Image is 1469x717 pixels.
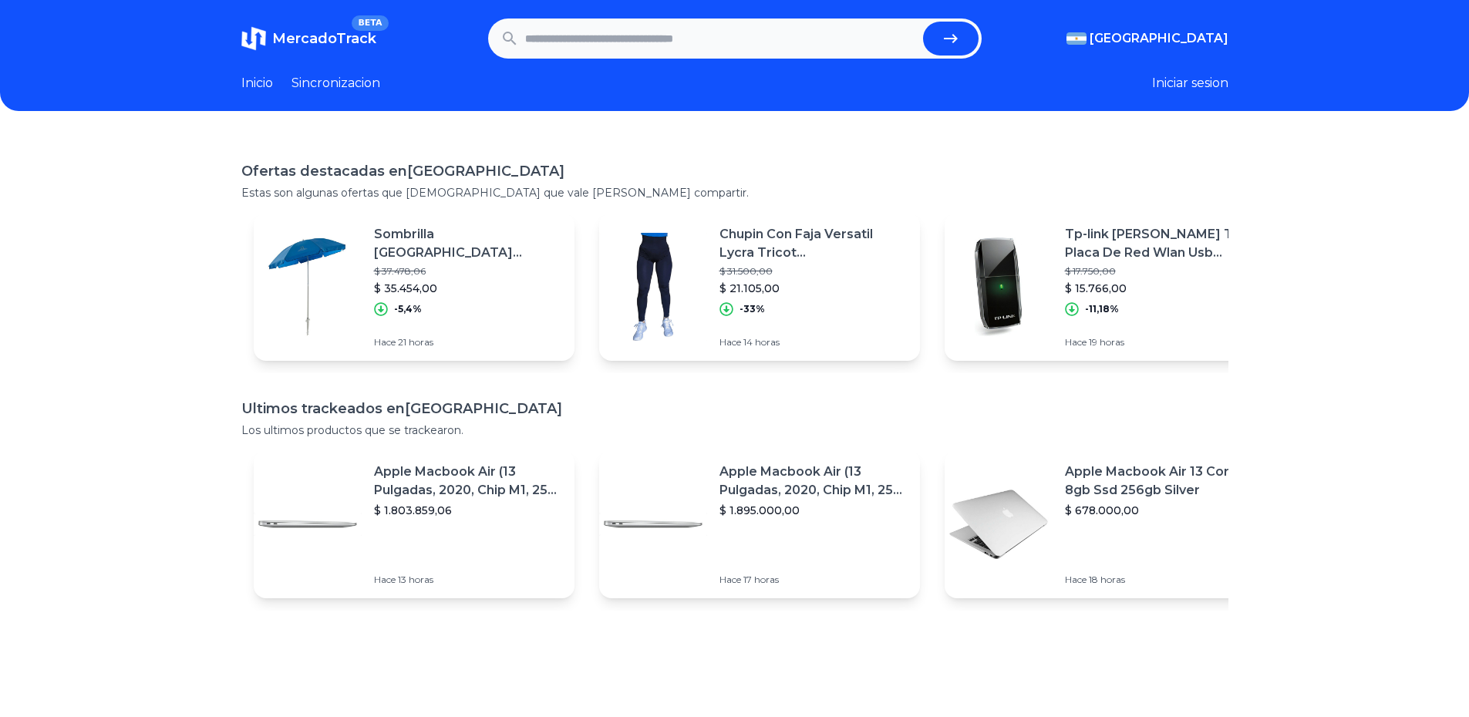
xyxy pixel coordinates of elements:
[254,450,574,598] a: Featured imageApple Macbook Air (13 Pulgadas, 2020, Chip M1, 256 Gb De Ssd, 8 Gb De Ram) - Plata$...
[394,303,422,315] p: -5,4%
[719,463,908,500] p: Apple Macbook Air (13 Pulgadas, 2020, Chip M1, 256 Gb De Ssd, 8 Gb De Ram) - Plata
[599,450,920,598] a: Featured imageApple Macbook Air (13 Pulgadas, 2020, Chip M1, 256 Gb De Ssd, 8 Gb De Ram) - Plata$...
[945,450,1265,598] a: Featured imageApple Macbook Air 13 Core I5 8gb Ssd 256gb Silver$ 678.000,00Hace 18 horas
[740,303,765,315] p: -33%
[719,503,908,518] p: $ 1.895.000,00
[1152,74,1228,93] button: Iniciar sesion
[291,74,380,93] a: Sincronizacion
[374,281,562,296] p: $ 35.454,00
[241,422,1228,438] p: Los ultimos productos que se trackearon.
[1065,574,1253,586] p: Hace 18 horas
[719,281,908,296] p: $ 21.105,00
[719,265,908,278] p: $ 31.500,00
[1065,225,1253,262] p: Tp-link [PERSON_NAME] T2u Placa De Red Wlan Usb 600mb/s
[1065,281,1253,296] p: $ 15.766,00
[254,470,362,578] img: Featured image
[352,15,388,31] span: BETA
[719,574,908,586] p: Hace 17 horas
[241,26,266,51] img: MercadoTrack
[599,470,707,578] img: Featured image
[241,26,376,51] a: MercadoTrackBETA
[254,213,574,361] a: Featured imageSombrilla [GEOGRAPHIC_DATA] National Geographic [GEOGRAPHIC_DATA]$ 37.478,06$ 35.45...
[241,398,1228,419] h1: Ultimos trackeados en [GEOGRAPHIC_DATA]
[272,30,376,47] span: MercadoTrack
[945,470,1053,578] img: Featured image
[254,233,362,341] img: Featured image
[719,225,908,262] p: Chupin Con Faja Versatil Lycra Tricot [PERSON_NAME]--l Fabrica
[599,213,920,361] a: Featured imageChupin Con Faja Versatil Lycra Tricot [PERSON_NAME]--l Fabrica$ 31.500,00$ 21.105,0...
[241,160,1228,182] h1: Ofertas destacadas en [GEOGRAPHIC_DATA]
[374,225,562,262] p: Sombrilla [GEOGRAPHIC_DATA] National Geographic [GEOGRAPHIC_DATA]
[1065,265,1253,278] p: $ 17.750,00
[945,213,1265,361] a: Featured imageTp-link [PERSON_NAME] T2u Placa De Red Wlan Usb 600mb/s$ 17.750,00$ 15.766,00-11,18...
[374,574,562,586] p: Hace 13 horas
[374,336,562,348] p: Hace 21 horas
[1065,463,1253,500] p: Apple Macbook Air 13 Core I5 8gb Ssd 256gb Silver
[374,265,562,278] p: $ 37.478,06
[1085,303,1119,315] p: -11,18%
[1065,336,1253,348] p: Hace 19 horas
[241,185,1228,200] p: Estas son algunas ofertas que [DEMOGRAPHIC_DATA] que vale [PERSON_NAME] compartir.
[374,463,562,500] p: Apple Macbook Air (13 Pulgadas, 2020, Chip M1, 256 Gb De Ssd, 8 Gb De Ram) - Plata
[1065,503,1253,518] p: $ 678.000,00
[599,233,707,341] img: Featured image
[1090,29,1228,48] span: [GEOGRAPHIC_DATA]
[1066,29,1228,48] button: [GEOGRAPHIC_DATA]
[1066,32,1087,45] img: Argentina
[374,503,562,518] p: $ 1.803.859,06
[945,233,1053,341] img: Featured image
[241,74,273,93] a: Inicio
[719,336,908,348] p: Hace 14 horas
